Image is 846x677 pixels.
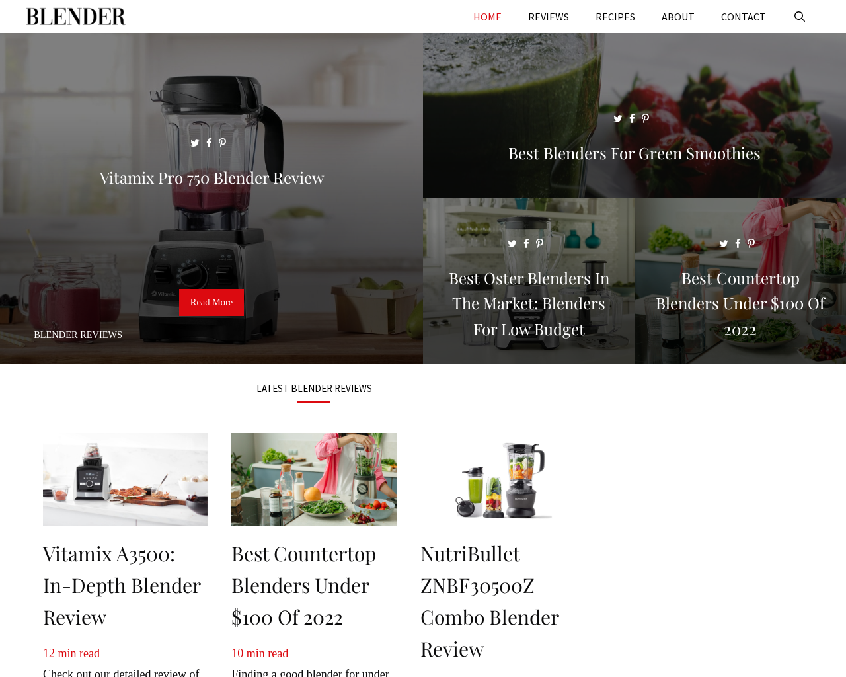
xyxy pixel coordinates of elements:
[231,647,243,660] span: 10
[423,182,846,196] a: Best Blenders for Green Smoothies
[420,540,559,662] a: NutriBullet ZNBF30500Z Combo Blender Review
[34,329,122,340] a: Blender Reviews
[179,289,244,317] a: Read More
[634,348,846,361] a: Best Countertop Blenders Under $100 of 2022
[420,433,585,526] img: NutriBullet ZNBF30500Z Combo Blender Review
[423,348,634,361] a: Best Oster Blenders in the Market: Blenders for Low Budget
[43,383,585,393] h3: LATEST BLENDER REVIEWS
[231,540,376,630] a: Best Countertop Blenders Under $100 of 2022
[247,647,288,660] span: min read
[43,540,201,630] a: Vitamix A3500: In-Depth Blender Review
[58,647,100,660] span: min read
[231,433,396,526] img: Best Countertop Blenders Under $100 of 2022
[43,647,55,660] span: 12
[43,433,208,526] img: Vitamix A3500: In-Depth Blender Review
